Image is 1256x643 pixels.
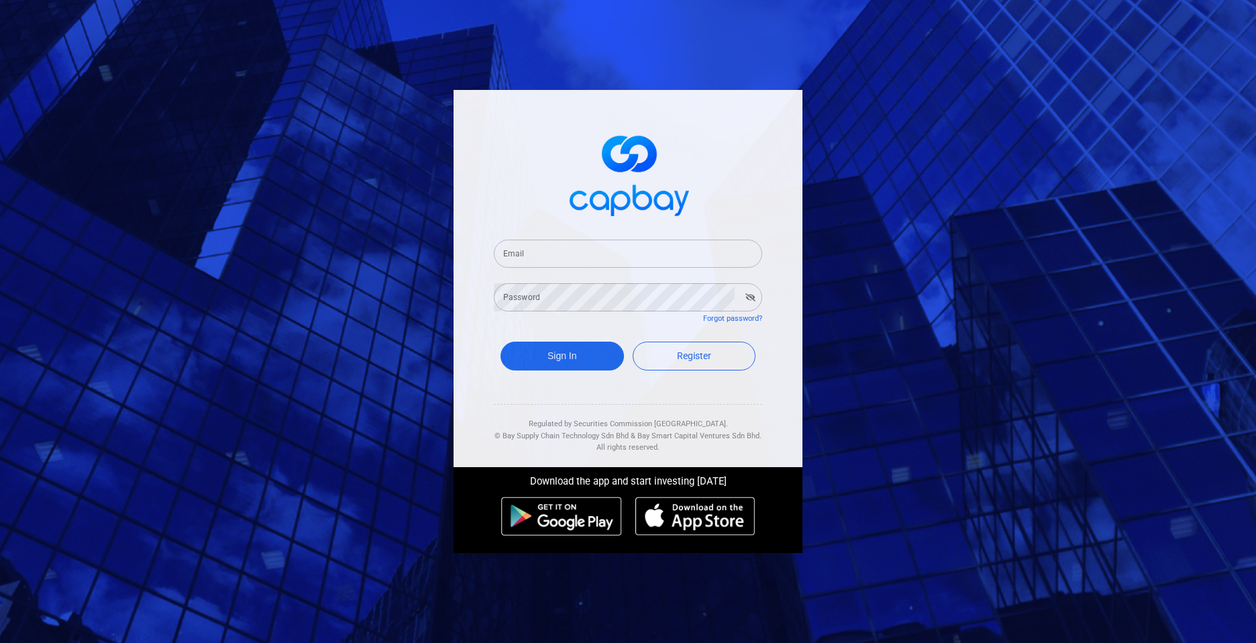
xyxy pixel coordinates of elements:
a: Register [633,342,756,370]
a: Forgot password? [703,314,762,323]
span: © Bay Supply Chain Technology Sdn Bhd [494,432,629,440]
div: Regulated by Securities Commission [GEOGRAPHIC_DATA]. & All rights reserved. [494,405,762,454]
img: ios [635,497,755,536]
button: Sign In [501,342,624,370]
img: android [501,497,622,536]
div: Download the app and start investing [DATE] [443,467,813,490]
span: Register [677,350,711,361]
img: logo [561,123,695,224]
span: Bay Smart Capital Ventures Sdn Bhd. [637,432,762,440]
